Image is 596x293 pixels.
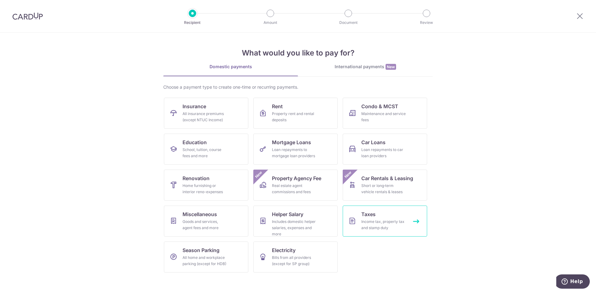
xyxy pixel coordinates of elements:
[164,206,248,237] a: MiscellaneousGoods and services, agent fees and more
[183,211,217,218] span: Miscellaneous
[183,103,206,110] span: Insurance
[253,242,338,273] a: ElectricityBills from all providers (except for SP group)
[343,134,427,165] a: Car LoansLoan repayments to car loan providers
[272,255,317,267] div: Bills from all providers (except for SP group)
[361,183,406,195] div: Short or long‑term vehicle rentals & leases
[361,211,376,218] span: Taxes
[253,170,338,201] a: Property Agency FeeReal estate agent commissions and feesNew
[183,175,210,182] span: Renovation
[361,175,413,182] span: Car Rentals & Leasing
[163,84,433,90] div: Choose a payment type to create one-time or recurring payments.
[169,20,215,26] p: Recipient
[361,139,386,146] span: Car Loans
[325,20,371,26] p: Document
[272,147,317,159] div: Loan repayments to mortgage loan providers
[253,206,338,237] a: Helper SalaryIncludes domestic helper salaries, expenses and more
[361,219,406,231] div: Income tax, property tax and stamp duty
[343,170,427,201] a: Car Rentals & LeasingShort or long‑term vehicle rentals & leasesNew
[361,103,398,110] span: Condo & MCST
[183,139,207,146] span: Education
[163,64,298,70] div: Domestic payments
[361,147,406,159] div: Loan repayments to car loan providers
[404,20,449,26] p: Review
[164,134,248,165] a: EducationSchool, tuition, course fees and more
[298,64,433,70] div: International payments
[556,274,590,290] iframe: Opens a widget where you can find more information
[254,170,264,180] span: New
[253,98,338,129] a: RentProperty rent and rental deposits
[183,246,219,254] span: Season Parking
[164,170,248,201] a: RenovationHome furnishing or interior reno-expenses
[183,219,227,231] div: Goods and services, agent fees and more
[183,147,227,159] div: School, tuition, course fees and more
[343,98,427,129] a: Condo & MCSTMaintenance and service fees
[253,134,338,165] a: Mortgage LoansLoan repayments to mortgage loan providers
[247,20,293,26] p: Amount
[183,255,227,267] div: All home and workplace parking (except for HDB)
[272,175,321,182] span: Property Agency Fee
[183,183,227,195] div: Home furnishing or interior reno-expenses
[272,211,303,218] span: Helper Salary
[272,183,317,195] div: Real estate agent commissions and fees
[164,98,248,129] a: InsuranceAll insurance premiums (except NTUC Income)
[163,47,433,59] h4: What would you like to pay for?
[272,219,317,237] div: Includes domestic helper salaries, expenses and more
[386,64,396,70] span: New
[164,242,248,273] a: Season ParkingAll home and workplace parking (except for HDB)
[272,103,283,110] span: Rent
[272,139,311,146] span: Mortgage Loans
[183,111,227,123] div: All insurance premiums (except NTUC Income)
[272,246,296,254] span: Electricity
[343,170,353,180] span: New
[361,111,406,123] div: Maintenance and service fees
[272,111,317,123] div: Property rent and rental deposits
[343,206,427,237] a: TaxesIncome tax, property tax and stamp duty
[12,12,43,20] img: CardUp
